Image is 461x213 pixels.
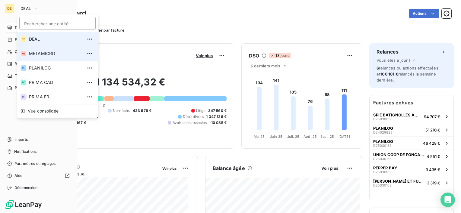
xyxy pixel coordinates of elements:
span: Litige [196,108,206,113]
span: 1 347 126 € [206,114,227,119]
button: SPIE BATIGNOLLES AMITECD2503005694 707 € [370,110,453,123]
span: Avoirs non associés [173,120,207,125]
span: 3 435 € [426,167,440,172]
h6: DSO [249,52,259,59]
input: placeholder [19,17,96,29]
span: Aide [14,173,23,178]
span: Chiffre d'affaires mensuel [34,171,158,177]
span: PLANILOG [373,126,393,131]
span: 51 210 € [425,128,440,132]
span: 3 319 € [427,181,440,185]
span: 347 560 € [208,108,227,113]
button: Voir plus [320,165,340,171]
h6: Relances [377,48,399,55]
span: Factures [15,37,30,42]
span: D25030056 [373,117,393,121]
span: PLANILOG [29,65,82,71]
tspan: Sept. 25 [320,134,334,139]
span: D25030050 [373,170,393,174]
div: ME [21,51,27,57]
span: Voir plus [196,53,213,58]
div: PC [21,79,27,85]
span: PEPPER BAY [373,165,397,170]
div: PL [21,65,27,71]
span: Clients [15,49,27,54]
span: D25030168 [373,184,392,187]
span: Déconnexion [14,185,38,190]
span: PLANILOG [373,139,393,144]
span: Voir plus [321,166,338,171]
div: DE [5,4,14,13]
tspan: Juin 25 [270,134,282,139]
span: DEAL [29,36,82,42]
span: PRIMA CAD [29,79,82,85]
span: Imports [14,137,28,142]
span: 46 428 € [423,141,440,146]
button: PLANILOGD2402982351 210 € [370,123,453,136]
span: D25030183 [373,144,392,147]
span: Paiements [15,85,33,91]
span: DEAL [21,6,31,11]
span: Voir plus [162,166,176,171]
span: D25030166 [373,157,392,161]
span: -10 085 € [209,120,227,125]
span: 6 derniers mois [251,63,280,68]
span: D24029823 [373,131,393,134]
span: Vous êtes à jour ! [377,58,410,63]
tspan: [DATE] [339,134,350,139]
div: PF [21,94,27,100]
span: Notifications [14,149,37,154]
span: Relances [14,61,30,66]
span: Tâches [15,73,27,79]
span: 13 jours [269,53,291,58]
span: 6 [377,66,379,70]
span: 4 551 € [427,154,440,159]
button: Filtrer par facture [79,26,128,35]
button: [PERSON_NAME] ET FUMITHERMD250301683 319 € [370,176,453,189]
button: PEPPER BAYD250300503 435 € [370,163,453,176]
span: Paramètres et réglages [14,161,56,166]
img: Logo LeanPay [5,200,42,209]
span: Débit divers [183,114,204,119]
button: UNION COOP DE FONCALIEUD250301664 551 € [370,150,453,163]
a: Aide [5,171,72,181]
span: SPIE BATIGNOLLES AMITEC [373,113,421,117]
tspan: Mai 25 [254,134,265,139]
span: 423 976 € [133,108,151,113]
tspan: Août 25 [304,134,317,139]
h6: Balance âgée [213,165,245,172]
span: UNION COOP DE FONCALIEU [373,152,424,157]
span: Vue consolidée [28,108,59,114]
span: [PERSON_NAME] ET FUMITHERM [373,179,424,184]
tspan: Juil. 25 [287,134,299,139]
button: PLANILOGD2503018346 428 € [370,136,453,150]
span: 106 181 € [380,72,398,76]
div: DE [21,36,27,42]
h2: 1 134 534,32 € [34,76,227,94]
span: 94 707 € [424,114,440,119]
h6: Factures échues [370,95,453,110]
span: relances ou actions effectuées et relancés la semaine dernière. [377,66,438,82]
span: METAMICRO [29,51,82,57]
span: Non-échu [113,108,130,113]
span: Tableau de bord [14,25,43,30]
span: PRIMA FR [29,94,82,100]
span: 0 [103,103,105,108]
button: Voir plus [161,165,178,171]
div: Open Intercom Messenger [440,193,455,207]
button: Voir plus [194,53,215,58]
button: Actions [409,9,439,18]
